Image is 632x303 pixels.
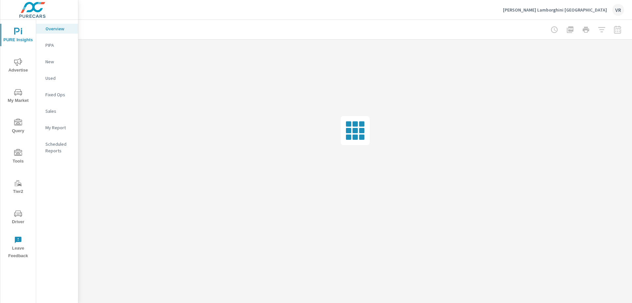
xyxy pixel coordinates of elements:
[45,75,73,81] p: Used
[2,88,34,105] span: My Market
[45,42,73,48] p: PIPA
[2,58,34,74] span: Advertise
[36,40,78,50] div: PIPA
[45,91,73,98] p: Fixed Ops
[45,124,73,131] p: My Report
[2,236,34,260] span: Leave Feedback
[36,57,78,67] div: New
[2,119,34,135] span: Query
[36,90,78,100] div: Fixed Ops
[36,24,78,34] div: Overview
[36,139,78,156] div: Scheduled Reports
[0,20,36,262] div: nav menu
[45,108,73,114] p: Sales
[2,149,34,165] span: Tools
[2,179,34,196] span: Tier2
[2,28,34,44] span: PURE Insights
[503,7,607,13] p: [PERSON_NAME] Lamborghini [GEOGRAPHIC_DATA]
[2,210,34,226] span: Driver
[36,73,78,83] div: Used
[612,4,624,16] div: VR
[45,58,73,65] p: New
[36,123,78,133] div: My Report
[45,25,73,32] p: Overview
[36,106,78,116] div: Sales
[45,141,73,154] p: Scheduled Reports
